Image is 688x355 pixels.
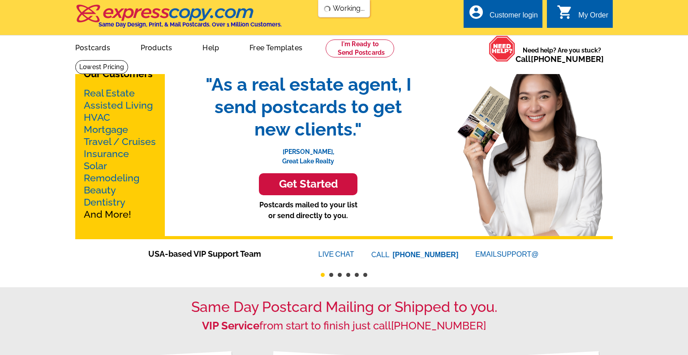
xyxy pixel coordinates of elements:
button: 4 of 6 [346,273,350,277]
span: "As a real estate agent, I send postcards to get new clients." [196,73,420,140]
a: Free Templates [235,36,317,57]
font: LIVE [318,249,335,260]
a: Remodeling [84,172,139,184]
a: Insurance [84,148,129,159]
span: USA-based VIP Support Team [148,248,292,260]
span: Need help? Are you stuck? [516,46,608,64]
h2: from start to finish just call [75,320,613,333]
p: Postcards mailed to your list or send directly to you. [196,200,420,221]
a: Assisted Living [84,100,153,111]
a: Beauty [84,184,116,196]
button: 6 of 6 [363,273,367,277]
strong: VIP Service [202,319,259,332]
h4: Same Day Design, Print, & Mail Postcards. Over 1 Million Customers. [99,21,282,28]
a: Postcards [61,36,125,57]
a: Real Estate [84,88,135,99]
a: shopping_cart My Order [557,10,608,21]
a: HVAC [84,112,110,123]
font: SUPPORT@ [497,249,540,260]
a: EMAILSUPPORT@ [475,250,540,258]
a: Get Started [196,173,420,195]
h1: Same Day Postcard Mailing or Shipped to you. [75,298,613,316]
span: Call [516,54,604,64]
a: LIVECHAT [318,250,354,258]
div: Customer login [490,11,538,24]
i: shopping_cart [557,4,573,20]
a: Help [188,36,233,57]
a: account_circle Customer login [468,10,538,21]
h3: Get Started [270,178,346,191]
img: loading... [324,5,331,13]
button: 1 of 6 [321,273,325,277]
a: Products [126,36,187,57]
font: CALL [371,250,391,260]
button: 3 of 6 [338,273,342,277]
a: Mortgage [84,124,128,135]
a: Dentistry [84,197,125,208]
a: [PHONE_NUMBER] [393,251,459,259]
a: [PHONE_NUMBER] [531,54,604,64]
div: My Order [578,11,608,24]
a: [PHONE_NUMBER] [391,319,486,332]
i: account_circle [468,4,484,20]
img: help [489,35,516,62]
a: Solar [84,160,107,171]
p: And More! [84,87,156,220]
a: Travel / Cruises [84,136,156,147]
a: Same Day Design, Print, & Mail Postcards. Over 1 Million Customers. [75,11,282,28]
button: 5 of 6 [355,273,359,277]
p: [PERSON_NAME], Great Lake Realty [196,140,420,166]
button: 2 of 6 [329,273,333,277]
